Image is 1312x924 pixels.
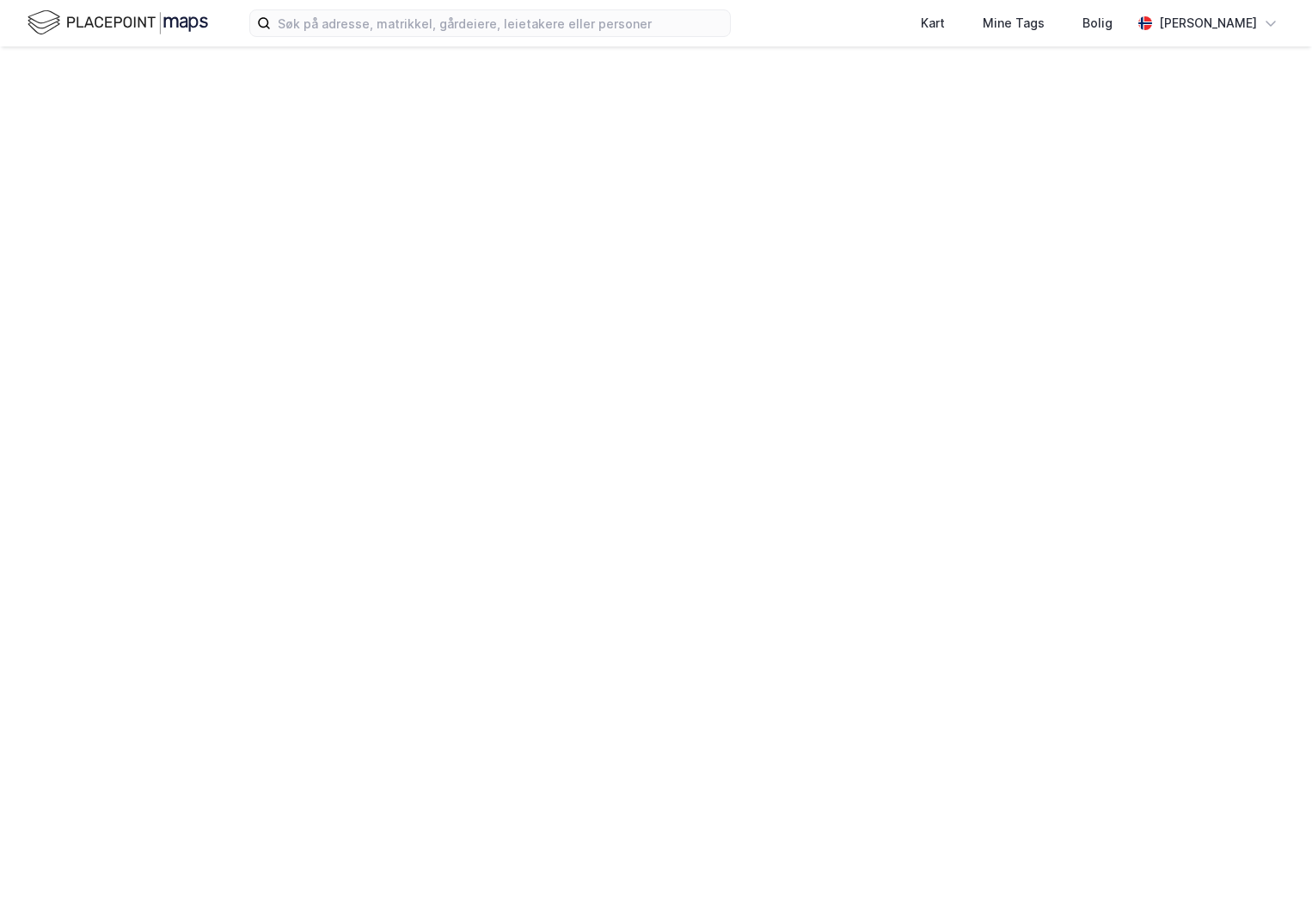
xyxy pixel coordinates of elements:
[1226,841,1312,924] iframe: Chat Widget
[1159,13,1257,34] div: [PERSON_NAME]
[1082,13,1113,34] div: Bolig
[28,8,208,38] img: logo.f888ab2527a4732fd821a326f86c7f29.svg
[921,13,945,34] div: Kart
[983,13,1045,34] div: Mine Tags
[271,10,730,36] input: Søk på adresse, matrikkel, gårdeiere, leietakere eller personer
